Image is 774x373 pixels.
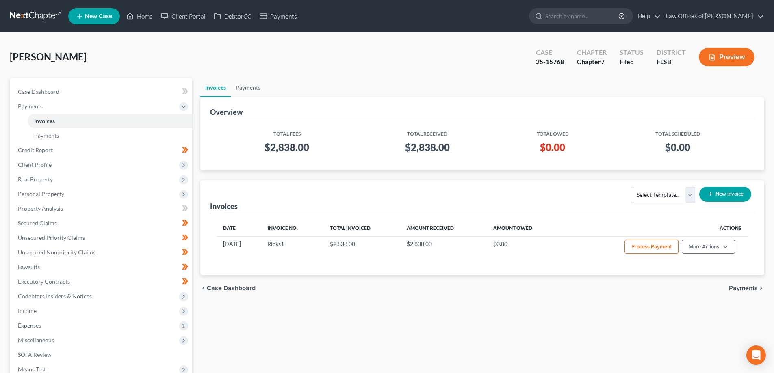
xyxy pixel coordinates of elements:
[729,285,764,291] button: Payments chevron_right
[746,345,766,365] div: Open Intercom Messenger
[545,9,620,24] input: Search by name...
[217,126,357,138] th: Total Fees
[11,231,192,245] a: Unsecured Priority Claims
[11,260,192,274] a: Lawsuits
[231,78,265,97] a: Payments
[18,278,70,285] span: Executory Contracts
[34,117,55,124] span: Invoices
[261,220,323,236] th: Invoice No.
[10,51,87,63] span: [PERSON_NAME]
[28,114,192,128] a: Invoices
[217,220,261,236] th: Date
[657,48,686,57] div: District
[11,347,192,362] a: SOFA Review
[620,57,644,67] div: Filed
[487,236,562,259] td: $0.00
[577,57,607,67] div: Chapter
[758,285,764,291] i: chevron_right
[657,57,686,67] div: FLSB
[200,285,256,291] button: chevron_left Case Dashboard
[18,351,52,358] span: SOFA Review
[18,263,40,270] span: Lawsuits
[323,220,400,236] th: Total Invoiced
[207,285,256,291] span: Case Dashboard
[577,48,607,57] div: Chapter
[562,220,748,236] th: Actions
[536,48,564,57] div: Case
[210,107,243,117] div: Overview
[323,236,400,259] td: $2,838.00
[261,236,323,259] td: Ricks1
[18,307,37,314] span: Income
[18,293,92,300] span: Codebtors Insiders & Notices
[256,9,301,24] a: Payments
[200,78,231,97] a: Invoices
[18,103,43,110] span: Payments
[18,161,52,168] span: Client Profile
[601,58,605,65] span: 7
[18,220,57,226] span: Secured Claims
[28,128,192,143] a: Payments
[18,88,59,95] span: Case Dashboard
[18,249,95,256] span: Unsecured Nonpriority Claims
[682,240,735,254] button: More Actions
[18,366,46,373] span: Means Test
[400,220,486,236] th: Amount Received
[357,126,498,138] th: Total Received
[364,141,491,154] h3: $2,838.00
[536,57,564,67] div: 25-15768
[11,201,192,216] a: Property Analysis
[729,285,758,291] span: Payments
[400,236,486,259] td: $2,838.00
[614,141,741,154] h3: $0.00
[200,285,207,291] i: chevron_left
[11,216,192,231] a: Secured Claims
[11,245,192,260] a: Unsecured Nonpriority Claims
[18,336,54,343] span: Miscellaneous
[699,187,751,202] button: New Invoice
[504,141,601,154] h3: $0.00
[11,143,192,157] a: Credit Report
[624,240,679,254] button: Process Payment
[210,9,256,24] a: DebtorCC
[85,13,112,19] span: New Case
[217,236,261,259] td: [DATE]
[18,205,63,212] span: Property Analysis
[661,9,764,24] a: Law Offices of [PERSON_NAME]
[487,220,562,236] th: Amount Owed
[18,190,64,197] span: Personal Property
[607,126,748,138] th: Total Scheduled
[210,201,238,211] div: Invoices
[11,274,192,289] a: Executory Contracts
[122,9,157,24] a: Home
[18,322,41,329] span: Expenses
[157,9,210,24] a: Client Portal
[699,48,754,66] button: Preview
[18,234,85,241] span: Unsecured Priority Claims
[498,126,607,138] th: Total Owed
[223,141,351,154] h3: $2,838.00
[11,84,192,99] a: Case Dashboard
[18,147,53,153] span: Credit Report
[18,176,53,183] span: Real Property
[633,9,661,24] a: Help
[34,132,59,139] span: Payments
[620,48,644,57] div: Status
